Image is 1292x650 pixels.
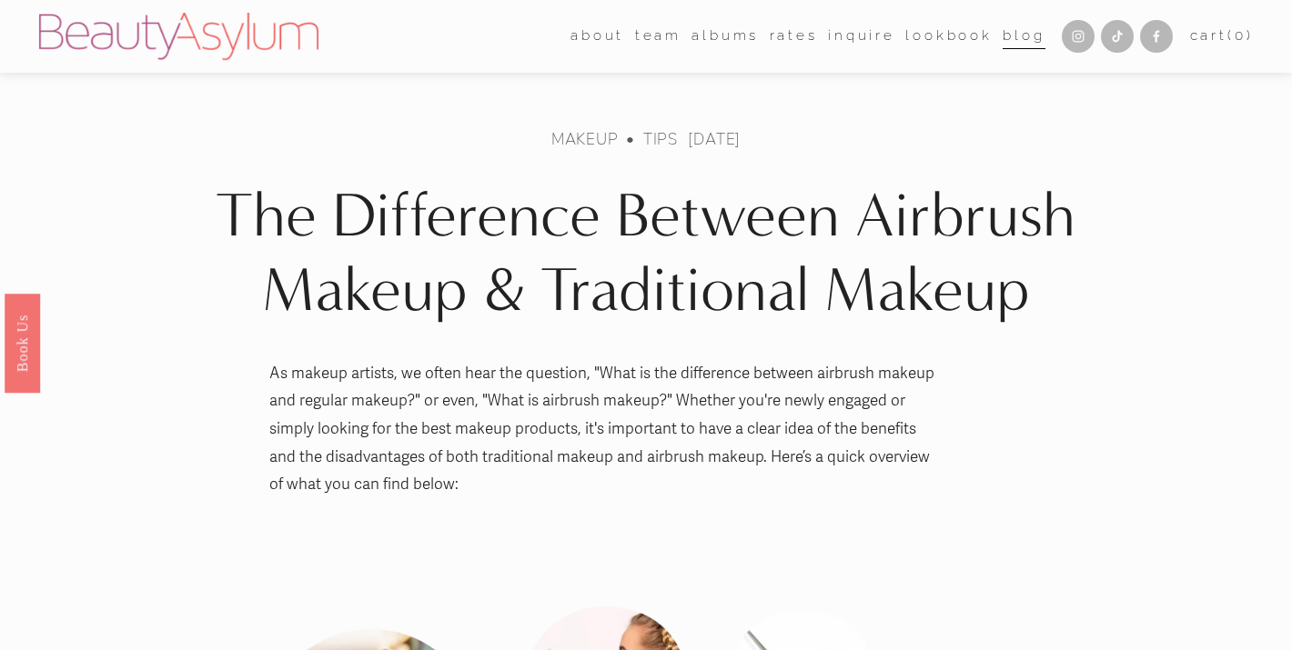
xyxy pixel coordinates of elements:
[570,24,624,49] span: about
[1190,24,1254,49] a: 0 items in cart
[190,179,1101,328] h1: The Difference Between Airbrush Makeup & Traditional Makeup
[905,23,993,51] a: Lookbook
[39,13,318,60] img: Beauty Asylum | Bridal Hair &amp; Makeup Charlotte &amp; Atlanta
[1227,27,1253,44] span: ( )
[5,293,40,392] a: Book Us
[770,23,818,51] a: Rates
[570,23,624,51] a: folder dropdown
[635,23,681,51] a: folder dropdown
[269,360,944,499] p: As makeup artists, we often hear the question, "What is the difference between airbrush makeup an...
[1003,23,1045,51] a: Blog
[1235,27,1247,44] span: 0
[691,23,759,51] a: albums
[643,128,678,149] a: Tips
[551,128,619,149] a: makeup
[1140,20,1173,53] a: Facebook
[688,128,741,149] span: [DATE]
[635,24,681,49] span: team
[828,23,895,51] a: Inquire
[1062,20,1095,53] a: Instagram
[1101,20,1134,53] a: TikTok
